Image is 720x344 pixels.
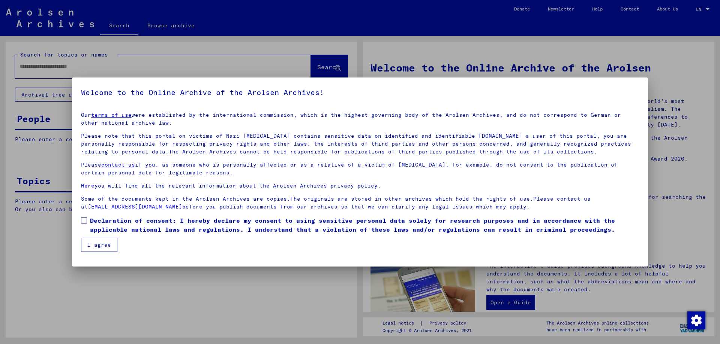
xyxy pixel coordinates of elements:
[81,182,94,189] a: Here
[81,132,639,156] p: Please note that this portal on victims of Nazi [MEDICAL_DATA] contains sensitive data on identif...
[91,112,132,118] a: terms of use
[88,203,182,210] a: [EMAIL_ADDRESS][DOMAIN_NAME]
[81,161,639,177] p: Please if you, as someone who is personally affected or as a relative of a victim of [MEDICAL_DAT...
[81,238,117,252] button: I agree
[81,195,639,211] p: Some of the documents kept in the Arolsen Archives are copies.The originals are stored in other a...
[81,111,639,127] p: Our were established by the international commission, which is the highest governing body of the ...
[81,182,639,190] p: you will find all the relevant information about the Arolsen Archives privacy policy.
[101,161,135,168] a: contact us
[687,311,705,329] div: Change consent
[81,86,639,98] h5: Welcome to the Online Archive of the Arolsen Archives!
[687,311,705,329] img: Change consent
[90,216,639,234] span: Declaration of consent: I hereby declare my consent to using sensitive personal data solely for r...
